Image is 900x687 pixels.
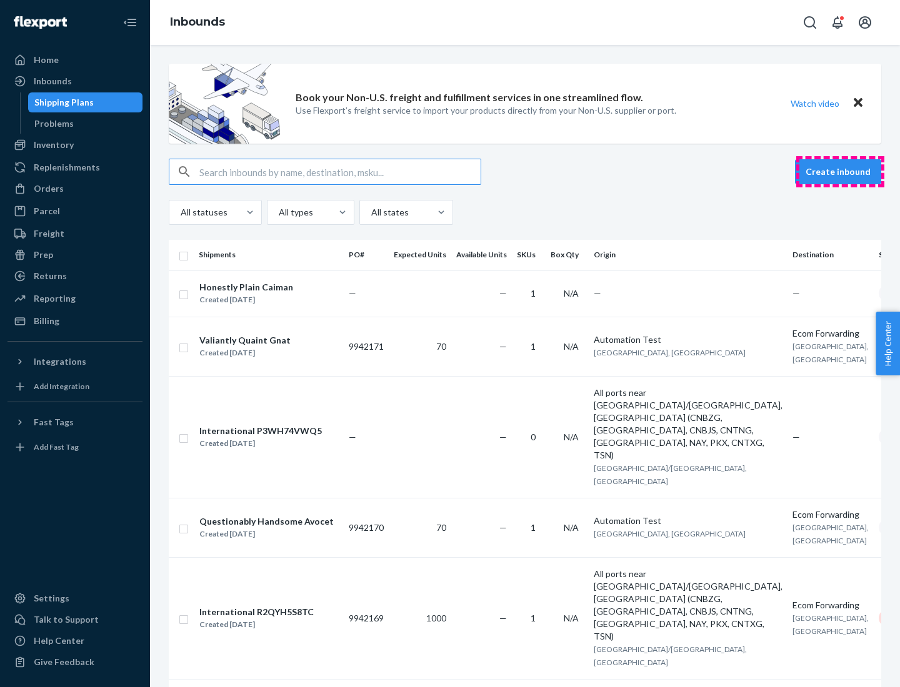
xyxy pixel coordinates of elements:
[589,240,787,270] th: Origin
[795,159,881,184] button: Create inbound
[436,522,446,533] span: 70
[531,613,536,623] span: 1
[34,96,94,109] div: Shipping Plans
[296,91,643,105] p: Book your Non-U.S. freight and fulfillment services in one streamlined flow.
[531,341,536,352] span: 1
[199,334,291,347] div: Valiantly Quaint Gnat
[7,245,142,265] a: Prep
[7,157,142,177] a: Replenishments
[34,182,64,195] div: Orders
[28,114,143,134] a: Problems
[14,16,67,29] img: Flexport logo
[117,10,142,35] button: Close Navigation
[850,94,866,112] button: Close
[782,94,847,112] button: Watch video
[7,135,142,155] a: Inventory
[34,315,59,327] div: Billing
[34,75,72,87] div: Inbounds
[199,347,291,359] div: Created [DATE]
[594,334,782,346] div: Automation Test
[7,224,142,244] a: Freight
[370,206,371,219] input: All states
[499,341,507,352] span: —
[7,352,142,372] button: Integrations
[7,289,142,309] a: Reporting
[7,71,142,91] a: Inbounds
[199,515,334,528] div: Questionably Handsome Avocet
[7,588,142,608] a: Settings
[296,104,676,117] p: Use Flexport’s freight service to import your products directly from your Non-U.S. supplier or port.
[594,387,782,462] div: All ports near [GEOGRAPHIC_DATA]/[GEOGRAPHIC_DATA], [GEOGRAPHIC_DATA] (CNBZG, [GEOGRAPHIC_DATA], ...
[825,10,850,35] button: Open notifications
[199,437,322,450] div: Created [DATE]
[594,288,601,299] span: —
[792,432,800,442] span: —
[436,341,446,352] span: 70
[7,652,142,672] button: Give Feedback
[792,288,800,299] span: —
[199,528,334,540] div: Created [DATE]
[34,205,60,217] div: Parcel
[426,613,446,623] span: 1000
[199,606,314,618] div: International R2QYH5S8TC
[7,311,142,331] a: Billing
[594,348,746,357] span: [GEOGRAPHIC_DATA], [GEOGRAPHIC_DATA]
[199,281,293,294] div: Honestly Plain Caiman
[451,240,512,270] th: Available Units
[531,288,536,299] span: 1
[787,240,874,270] th: Destination
[7,201,142,221] a: Parcel
[34,442,79,452] div: Add Fast Tag
[546,240,589,270] th: Box Qty
[34,270,67,282] div: Returns
[512,240,546,270] th: SKUs
[34,355,86,368] div: Integrations
[170,15,225,29] a: Inbounds
[277,206,279,219] input: All types
[594,645,747,667] span: [GEOGRAPHIC_DATA]/[GEOGRAPHIC_DATA], [GEOGRAPHIC_DATA]
[389,240,451,270] th: Expected Units
[564,432,579,442] span: N/A
[531,522,536,533] span: 1
[199,159,481,184] input: Search inbounds by name, destination, msku...
[199,294,293,306] div: Created [DATE]
[179,206,181,219] input: All statuses
[792,613,869,636] span: [GEOGRAPHIC_DATA], [GEOGRAPHIC_DATA]
[7,50,142,70] a: Home
[34,381,89,392] div: Add Integration
[344,240,389,270] th: PO#
[34,416,74,428] div: Fast Tags
[792,523,869,545] span: [GEOGRAPHIC_DATA], [GEOGRAPHIC_DATA]
[34,613,99,626] div: Talk to Support
[34,592,69,605] div: Settings
[34,227,64,240] div: Freight
[7,412,142,432] button: Fast Tags
[499,613,507,623] span: —
[28,92,143,112] a: Shipping Plans
[7,266,142,286] a: Returns
[797,10,822,35] button: Open Search Box
[7,610,142,630] a: Talk to Support
[34,54,59,66] div: Home
[7,437,142,457] a: Add Fast Tag
[564,522,579,533] span: N/A
[7,631,142,651] a: Help Center
[499,432,507,442] span: —
[349,288,356,299] span: —
[594,568,782,643] div: All ports near [GEOGRAPHIC_DATA]/[GEOGRAPHIC_DATA], [GEOGRAPHIC_DATA] (CNBZG, [GEOGRAPHIC_DATA], ...
[792,327,869,340] div: Ecom Forwarding
[792,342,869,364] span: [GEOGRAPHIC_DATA], [GEOGRAPHIC_DATA]
[344,317,389,376] td: 9942171
[344,498,389,557] td: 9942170
[7,377,142,397] a: Add Integration
[594,529,746,538] span: [GEOGRAPHIC_DATA], [GEOGRAPHIC_DATA]
[594,515,782,527] div: Automation Test
[876,312,900,375] span: Help Center
[349,432,356,442] span: —
[564,341,579,352] span: N/A
[564,288,579,299] span: N/A
[564,613,579,623] span: N/A
[499,288,507,299] span: —
[34,161,100,174] div: Replenishments
[594,463,747,486] span: [GEOGRAPHIC_DATA]/[GEOGRAPHIC_DATA], [GEOGRAPHIC_DATA]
